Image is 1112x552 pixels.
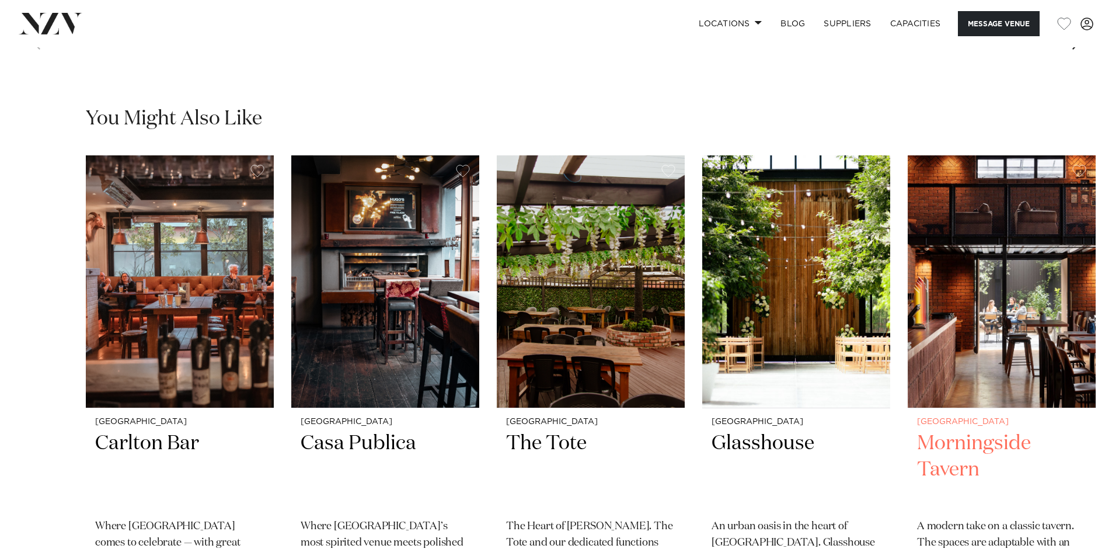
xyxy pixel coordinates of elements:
a: SUPPLIERS [814,11,880,36]
a: BLOG [771,11,814,36]
a: Locations [689,11,771,36]
small: [GEOGRAPHIC_DATA] [301,418,470,426]
small: [GEOGRAPHIC_DATA] [712,418,881,426]
small: [GEOGRAPHIC_DATA] [95,418,264,426]
h2: Morningside Tavern [917,431,1086,509]
a: Capacities [881,11,950,36]
small: [GEOGRAPHIC_DATA] [506,418,675,426]
h2: Casa Publica [301,431,470,509]
img: nzv-logo.png [19,13,82,34]
h2: Glasshouse [712,431,881,509]
small: [GEOGRAPHIC_DATA] [917,418,1086,426]
h2: Carlton Bar [95,431,264,509]
h2: You Might Also Like [86,106,262,132]
button: Message Venue [958,11,1040,36]
h2: The Tote [506,431,675,509]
